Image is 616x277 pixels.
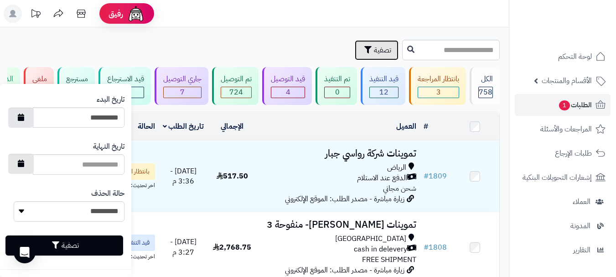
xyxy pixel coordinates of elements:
a: الإجمالي [221,121,243,132]
a: العملاء [515,191,611,213]
div: مسترجع [66,74,88,84]
label: حالة الحذف [91,188,124,199]
span: قيد التنفيذ [126,238,150,247]
a: إشعارات التحويلات البنكية [515,167,611,188]
label: تاريخ البدء [97,94,124,105]
a: المدونة [515,215,611,237]
span: الدفع عند الاستلام [357,173,407,183]
a: المراجعات والأسئلة [515,118,611,140]
a: # [424,121,428,132]
div: تم التوصيل [221,74,252,84]
span: 1 [559,100,570,111]
a: لوحة التحكم [515,46,611,68]
span: [DATE] - 3:27 م [170,236,197,258]
a: تاريخ الطلب [163,121,204,132]
a: قيد الاسترجاع 0 [97,67,153,105]
div: بانتظار المراجعة [418,74,459,84]
button: تصفية [355,40,399,60]
div: قيد التوصيل [271,74,305,84]
span: FREE SHIPMENT [362,254,416,265]
div: 0 [325,87,350,98]
a: #1808 [424,242,447,253]
span: إشعارات التحويلات البنكية [523,171,592,184]
a: بانتظار المراجعة 3 [407,67,468,105]
a: العميل [396,121,416,132]
span: 724 [229,87,243,98]
div: الكل [478,74,493,84]
img: logo-2.png [554,19,607,38]
div: قيد التنفيذ [369,74,399,84]
a: #1809 [424,171,447,182]
a: طلبات الإرجاع [515,142,611,164]
h3: تموينات [PERSON_NAME]- منفوحة 3 [260,220,416,230]
span: [DATE] - 3:36 م [170,166,197,187]
span: تصفية [374,45,391,56]
span: شحن مجاني [383,183,416,194]
span: التقارير [573,244,590,256]
span: لوحة التحكم [558,50,592,63]
a: الطلبات1 [515,94,611,116]
div: 4 [271,87,305,98]
span: 3 [436,87,441,98]
div: ملغي [32,74,47,84]
span: زيارة مباشرة - مصدر الطلب: الموقع الإلكتروني [285,193,404,204]
span: 758 [479,87,492,98]
span: # [424,242,429,253]
div: جاري التوصيل [163,74,202,84]
span: الطلبات [558,99,592,111]
a: قيد التنفيذ 12 [359,67,407,105]
a: تم التنفيذ 0 [314,67,359,105]
a: تم التوصيل 724 [210,67,260,105]
a: ملغي 2 [22,67,56,105]
a: مسترجع 6 [56,67,97,105]
a: الحالة [138,121,155,132]
span: الرياض [387,162,406,173]
span: زيارة مباشرة - مصدر الطلب: الموقع الإلكتروني [285,265,404,276]
a: تحديثات المنصة [24,5,47,25]
span: 0 [335,87,340,98]
div: 3 [418,87,459,98]
span: المدونة [570,220,590,232]
h3: تموينات شركة رواسي جبار [260,148,416,159]
span: 4 [286,87,290,98]
span: الأقسام والمنتجات [542,74,592,87]
span: # [424,171,429,182]
a: جاري التوصيل 7 [153,67,210,105]
div: 12 [370,87,398,98]
div: 7 [164,87,201,98]
div: تم التنفيذ [324,74,350,84]
img: ai-face.png [127,5,145,23]
label: تاريخ النهاية [93,141,124,152]
a: التقارير [515,239,611,261]
span: 517.50 [217,171,248,182]
div: قيد الاسترجاع [107,74,144,84]
div: 724 [221,87,251,98]
span: طلبات الإرجاع [555,147,592,160]
span: 7 [180,87,185,98]
button: تصفية [5,235,123,256]
span: 12 [379,87,388,98]
div: Open Intercom Messenger [14,241,36,263]
a: الكل758 [468,67,502,105]
a: قيد التوصيل 4 [260,67,314,105]
span: العملاء [573,195,590,208]
span: 2,768.75 [213,242,251,253]
span: [GEOGRAPHIC_DATA] [335,234,406,244]
span: رفيق [109,8,123,19]
span: cash in delevery [354,244,407,255]
span: المراجعات والأسئلة [540,123,592,136]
